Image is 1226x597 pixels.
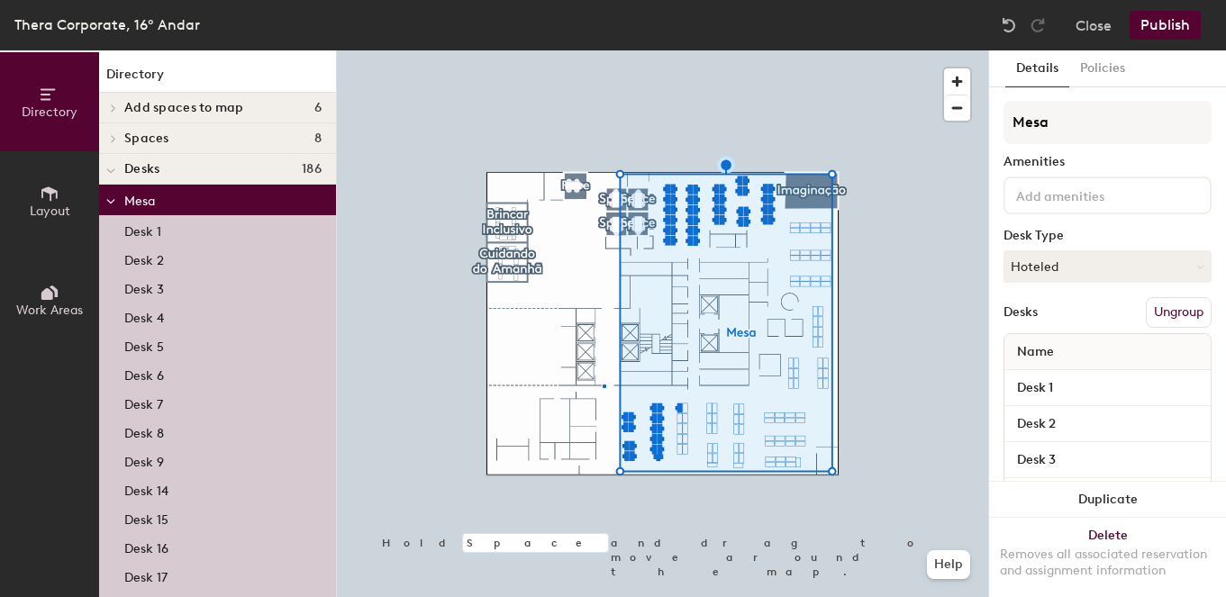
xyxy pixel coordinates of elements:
[124,334,164,355] p: Desk 5
[124,101,244,115] span: Add spaces to map
[14,14,200,36] div: Thera Corporate, 16º Andar
[1004,305,1038,320] div: Desks
[124,219,161,240] p: Desk 1
[1013,184,1175,205] input: Add amenities
[124,162,159,176] span: Desks
[1004,250,1212,283] button: Hoteled
[1008,412,1207,437] input: Unnamed desk
[124,392,163,412] p: Desk 7
[124,565,168,585] p: Desk 17
[1000,547,1215,579] div: Removes all associated reservation and assignment information
[1029,16,1047,34] img: Redo
[124,449,164,470] p: Desk 9
[314,131,322,146] span: 8
[124,478,168,499] p: Desk 14
[1130,11,1201,40] button: Publish
[124,248,164,268] p: Desk 2
[1004,229,1212,243] div: Desk Type
[124,131,169,146] span: Spaces
[927,550,970,579] button: Help
[99,65,336,93] h1: Directory
[124,276,164,297] p: Desk 3
[1008,448,1207,473] input: Unnamed desk
[124,363,164,384] p: Desk 6
[1008,336,1063,368] span: Name
[989,518,1226,597] button: DeleteRemoves all associated reservation and assignment information
[30,204,70,219] span: Layout
[124,536,168,556] p: Desk 16
[124,305,164,326] p: Desk 4
[1146,297,1212,328] button: Ungroup
[1005,50,1069,87] button: Details
[124,421,164,441] p: Desk 8
[124,507,168,528] p: Desk 15
[989,482,1226,518] button: Duplicate
[1008,375,1207,401] input: Unnamed desk
[314,101,322,115] span: 6
[1076,11,1112,40] button: Close
[1004,155,1212,169] div: Amenities
[16,303,83,318] span: Work Areas
[302,162,322,176] span: 186
[22,104,77,120] span: Directory
[124,194,155,209] span: Mesa
[1000,16,1018,34] img: Undo
[1069,50,1136,87] button: Policies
